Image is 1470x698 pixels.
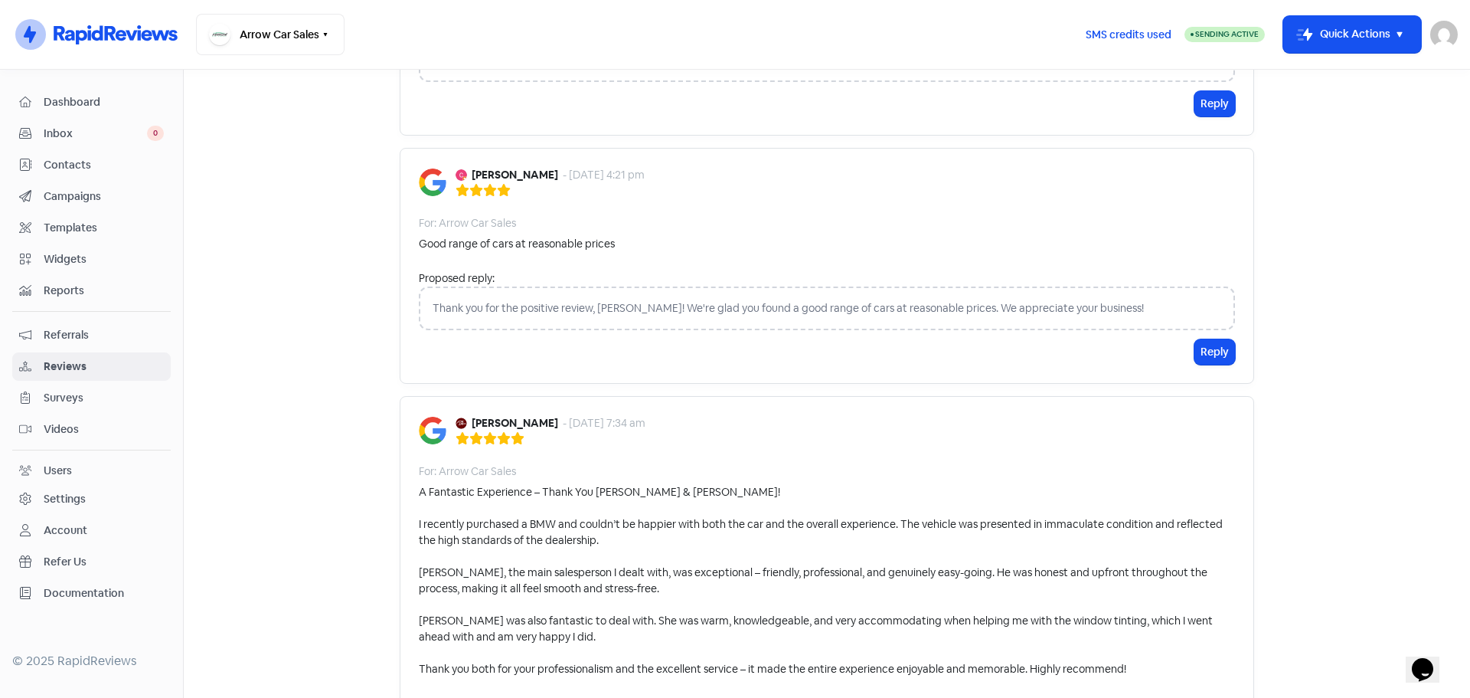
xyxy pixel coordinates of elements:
div: Settings [44,491,86,507]
a: Refer Us [12,548,171,576]
b: [PERSON_NAME] [472,167,558,183]
a: Reviews [12,352,171,381]
span: Inbox [44,126,147,142]
div: - [DATE] 7:34 am [563,415,645,431]
img: Image [419,417,446,444]
a: SMS credits used [1073,25,1184,41]
button: Quick Actions [1283,16,1421,53]
div: For: Arrow Car Sales [419,215,516,231]
div: For: Arrow Car Sales [419,464,516,480]
img: User [1430,21,1458,48]
div: Proposed reply: [419,270,1235,287]
a: Account [12,516,171,545]
button: Arrow Car Sales [196,14,345,55]
div: Account [44,523,87,539]
span: Templates [44,220,164,236]
div: © 2025 RapidReviews [12,652,171,670]
a: Documentation [12,579,171,608]
a: Surveys [12,384,171,412]
button: Reply [1194,339,1235,365]
b: [PERSON_NAME] [472,415,558,431]
a: Dashboard [12,88,171,116]
span: Surveys [44,390,164,406]
a: Users [12,457,171,485]
span: Reviews [44,359,164,375]
a: Widgets [12,245,171,274]
span: Campaigns [44,188,164,205]
span: SMS credits used [1086,27,1171,43]
div: Good range of cars at reasonable prices [419,236,615,252]
img: Image [419,169,446,196]
a: Templates [12,214,171,242]
div: - [DATE] 4:21 pm [563,167,645,183]
div: Thank you for the positive review, [PERSON_NAME]! We're glad you found a good range of cars at re... [419,287,1235,330]
span: Reports [44,283,164,299]
div: A Fantastic Experience – Thank You [PERSON_NAME] & [PERSON_NAME]! I recently purchased a BMW and ... [419,484,1235,677]
span: Dashboard [44,94,164,110]
a: Campaigns [12,182,171,211]
span: 0 [147,126,164,141]
div: Users [44,463,72,479]
a: Videos [12,415,171,444]
span: Widgets [44,251,164,267]
span: Refer Us [44,554,164,570]
button: Reply [1194,91,1235,116]
img: Avatar [456,418,467,429]
iframe: chat widget [1406,637,1455,683]
span: Sending Active [1195,29,1259,39]
span: Documentation [44,585,164,601]
a: Inbox 0 [12,120,171,148]
a: Reports [12,277,171,305]
img: Avatar [456,169,467,181]
span: Contacts [44,157,164,173]
a: Sending Active [1184,25,1265,44]
span: Videos [44,421,164,437]
span: Referrals [44,327,164,343]
a: Contacts [12,151,171,179]
a: Referrals [12,321,171,349]
a: Settings [12,485,171,513]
